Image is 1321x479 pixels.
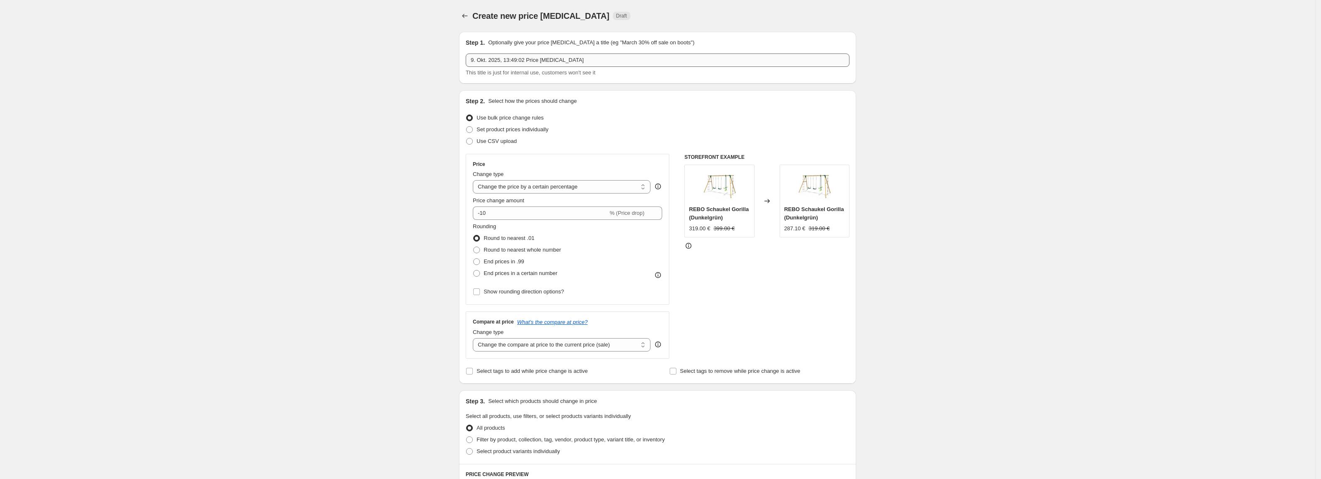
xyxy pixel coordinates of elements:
span: Select tags to remove while price change is active [680,368,801,374]
span: REBO Schaukel Gorilla (Dunkelgrün) [784,206,844,221]
span: Select product variants individually [477,448,560,454]
span: Show rounding direction options? [484,288,564,295]
span: REBO Schaukel Gorilla (Dunkelgrün) [689,206,749,221]
img: swing-saturn-view_01_80x.jpg [703,169,736,203]
h6: PRICE CHANGE PREVIEW [466,471,849,478]
h2: Step 1. [466,38,485,47]
p: Optionally give your price [MEDICAL_DATA] a title (eg "March 30% off sale on boots") [488,38,694,47]
span: Select all products, use filters, or select products variants individually [466,413,631,419]
h6: STOREFRONT EXAMPLE [684,154,849,161]
span: All products [477,425,505,431]
div: 319.00 € [689,224,710,233]
p: Select how the prices should change [488,97,577,105]
span: Draft [616,13,627,19]
span: % (Price drop) [609,210,644,216]
h2: Step 3. [466,397,485,405]
strike: 399.00 € [714,224,735,233]
button: Price change jobs [459,10,471,22]
span: Create new price [MEDICAL_DATA] [472,11,609,20]
span: Use bulk price change rules [477,115,543,121]
input: 30% off holiday sale [466,54,849,67]
span: Filter by product, collection, tag, vendor, product type, variant title, or inventory [477,436,665,443]
span: Round to nearest whole number [484,247,561,253]
span: Use CSV upload [477,138,517,144]
button: What's the compare at price? [517,319,588,325]
span: Price change amount [473,197,524,204]
p: Select which products should change in price [488,397,597,405]
span: End prices in a certain number [484,270,557,276]
h3: Price [473,161,485,168]
span: Set product prices individually [477,126,548,132]
span: Round to nearest .01 [484,235,534,241]
span: End prices in .99 [484,258,524,265]
img: swing-saturn-view_01_80x.jpg [798,169,831,203]
span: Rounding [473,223,496,229]
h2: Step 2. [466,97,485,105]
div: help [654,182,662,191]
div: help [654,340,662,349]
span: Change type [473,171,504,177]
input: -15 [473,206,608,220]
h3: Compare at price [473,318,514,325]
div: 287.10 € [784,224,806,233]
span: This title is just for internal use, customers won't see it [466,69,595,76]
strike: 319.00 € [808,224,830,233]
span: Select tags to add while price change is active [477,368,588,374]
span: Change type [473,329,504,335]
